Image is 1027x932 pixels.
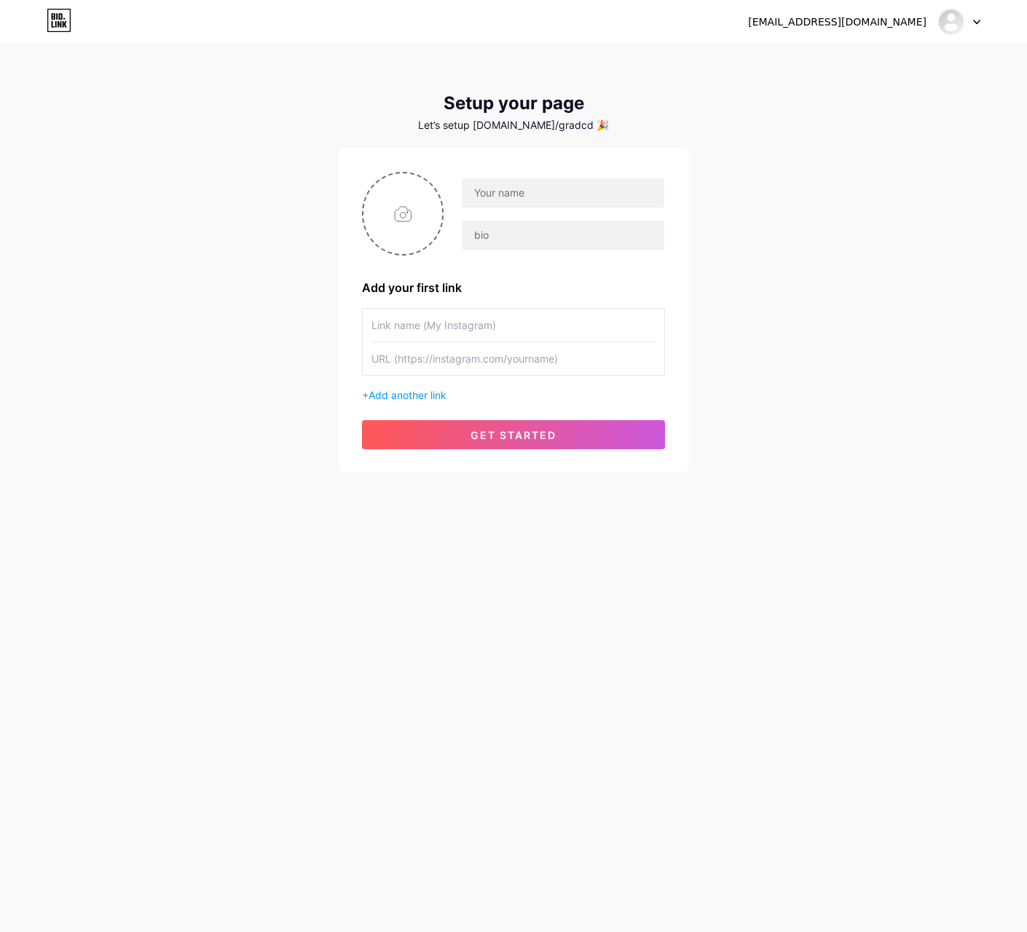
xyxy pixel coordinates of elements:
img: GradCd - [937,8,965,36]
div: Add your first link [362,279,665,296]
button: get started [362,420,665,449]
div: + [362,387,665,403]
span: Add another link [369,389,446,401]
div: Setup your page [339,93,688,114]
span: get started [471,429,556,441]
input: Your name [462,178,664,208]
div: Let’s setup [DOMAIN_NAME]/gradcd 🎉 [339,119,688,131]
input: URL (https://instagram.com/yourname) [371,342,656,375]
input: bio [462,221,664,250]
input: Link name (My Instagram) [371,309,656,341]
div: [EMAIL_ADDRESS][DOMAIN_NAME] [748,15,926,30]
